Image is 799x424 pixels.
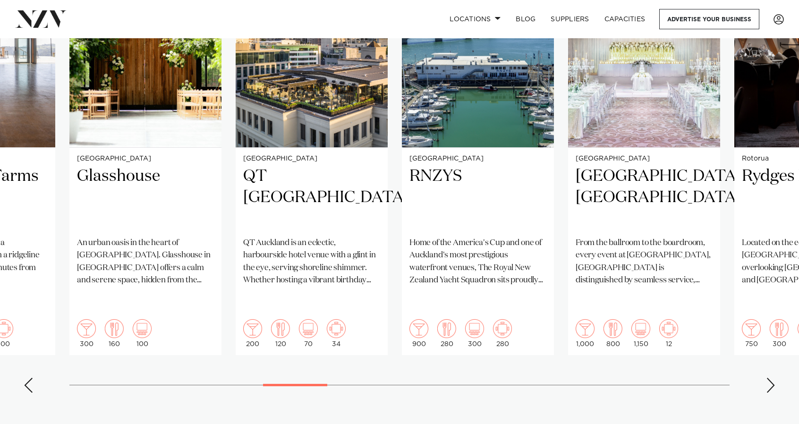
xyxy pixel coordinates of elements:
div: 1,150 [631,319,650,348]
div: 800 [603,319,622,348]
img: dining.png [603,319,622,338]
div: 200 [243,319,262,348]
a: Advertise your business [659,9,759,29]
img: meeting.png [493,319,512,338]
img: theatre.png [631,319,650,338]
div: 280 [493,319,512,348]
a: SUPPLIERS [543,9,596,29]
img: cocktail.png [409,319,428,338]
div: 12 [659,319,678,348]
img: dining.png [271,319,290,338]
img: dining.png [105,319,124,338]
div: 280 [437,319,456,348]
h2: [GEOGRAPHIC_DATA], [GEOGRAPHIC_DATA] [576,166,713,229]
img: cocktail.png [243,319,262,338]
div: 100 [133,319,152,348]
h2: RNZYS [409,166,546,229]
p: An urban oasis in the heart of [GEOGRAPHIC_DATA]. Glasshouse in [GEOGRAPHIC_DATA] offers a calm a... [77,237,214,287]
img: dining.png [437,319,456,338]
img: theatre.png [465,319,484,338]
small: [GEOGRAPHIC_DATA] [243,155,380,162]
p: QT Auckland is an eclectic, harbourside hotel venue with a glint in the eye, serving shoreline sh... [243,237,380,287]
img: cocktail.png [576,319,595,338]
img: dining.png [770,319,789,338]
img: cocktail.png [742,319,761,338]
div: 750 [742,319,761,348]
div: 300 [77,319,96,348]
p: Home of the America's Cup and one of Auckland's most prestigious waterfront venues, The Royal New... [409,237,546,287]
div: 300 [770,319,789,348]
div: 300 [465,319,484,348]
h2: Glasshouse [77,166,214,229]
img: theatre.png [299,319,318,338]
h2: QT [GEOGRAPHIC_DATA] [243,166,380,229]
small: [GEOGRAPHIC_DATA] [576,155,713,162]
a: Locations [442,9,508,29]
p: From the ballroom to the boardroom, every event at [GEOGRAPHIC_DATA], [GEOGRAPHIC_DATA] is distin... [576,237,713,287]
div: 1,000 [576,319,595,348]
a: BLOG [508,9,543,29]
div: 70 [299,319,318,348]
img: nzv-logo.png [15,10,67,27]
img: meeting.png [327,319,346,338]
small: [GEOGRAPHIC_DATA] [409,155,546,162]
div: 900 [409,319,428,348]
a: Capacities [597,9,653,29]
div: 34 [327,319,346,348]
img: cocktail.png [77,319,96,338]
small: [GEOGRAPHIC_DATA] [77,155,214,162]
div: 160 [105,319,124,348]
img: meeting.png [659,319,678,338]
div: 120 [271,319,290,348]
img: theatre.png [133,319,152,338]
